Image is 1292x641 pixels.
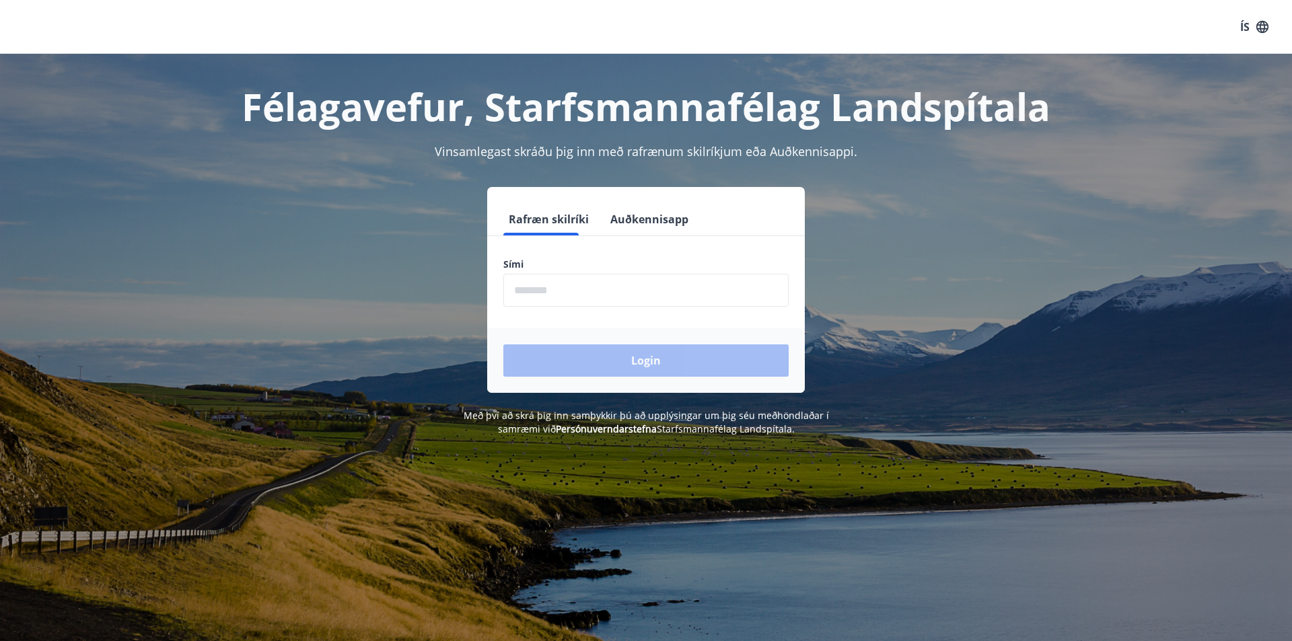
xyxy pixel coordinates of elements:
a: Persónuverndarstefna [556,422,657,435]
span: Vinsamlegast skráðu þig inn með rafrænum skilríkjum eða Auðkennisappi. [435,143,857,159]
button: ÍS [1233,15,1276,39]
button: Auðkennisapp [605,203,694,235]
button: Rafræn skilríki [503,203,594,235]
label: Sími [503,258,789,271]
span: Með því að skrá þig inn samþykkir þú að upplýsingar um þig séu meðhöndlaðar í samræmi við Starfsm... [464,409,829,435]
h1: Félagavefur, Starfsmannafélag Landspítala [178,81,1114,132]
